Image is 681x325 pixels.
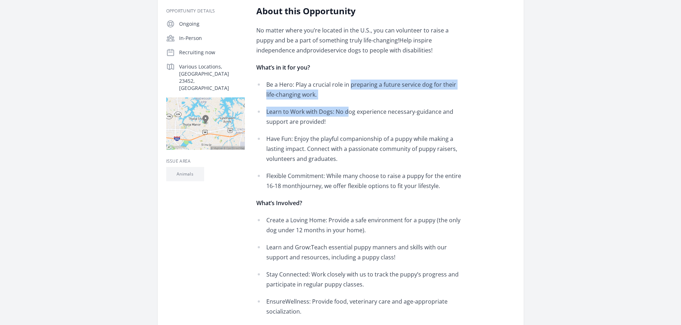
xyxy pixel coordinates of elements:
[266,107,465,127] p: Learn to Work with Dogs: No dog experience necessary-guidance and support are provided!
[266,296,465,316] p: EnsureWellness: Provide food, veterinary care and age-appropriate socialization.
[266,242,465,262] p: Learn and Grow:Teach essential puppy manners and skills with our support and resources, including...
[266,269,465,289] p: Stay Connected: Work closely with us to track the puppy’s progress and participate in regular pup...
[256,25,465,55] p: No matter where you’re located in the U.S., you can volunteer to raise a puppy and be a part of s...
[266,215,465,235] p: Create a Loving Home: Provide a safe environment for a puppy (the only dog under 12 months in you...
[166,167,204,181] li: Animals
[166,158,245,164] h3: Issue area
[179,49,245,56] p: Recruiting now
[179,35,245,42] p: In-Person
[266,171,465,191] p: Flexible Commitment: While many choose to raise a puppy for the entire 16-18 monthjourney, we off...
[179,20,245,27] p: Ongoing
[166,8,245,14] h3: Opportunity Details
[266,134,465,164] p: Have Fun: Enjoy the playful companionship of a puppy while making a lasting impact. Connect with ...
[256,64,310,71] strong: What’s in it for you?
[256,5,465,17] h2: About this Opportunity
[166,97,245,150] img: Map
[179,63,245,92] p: Various Locations, [GEOGRAPHIC_DATA] 23452, [GEOGRAPHIC_DATA]
[266,80,465,100] p: Be a Hero: Play a crucial role in preparing a future service dog for their life-changing work.
[256,199,302,207] strong: What’s Involved?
